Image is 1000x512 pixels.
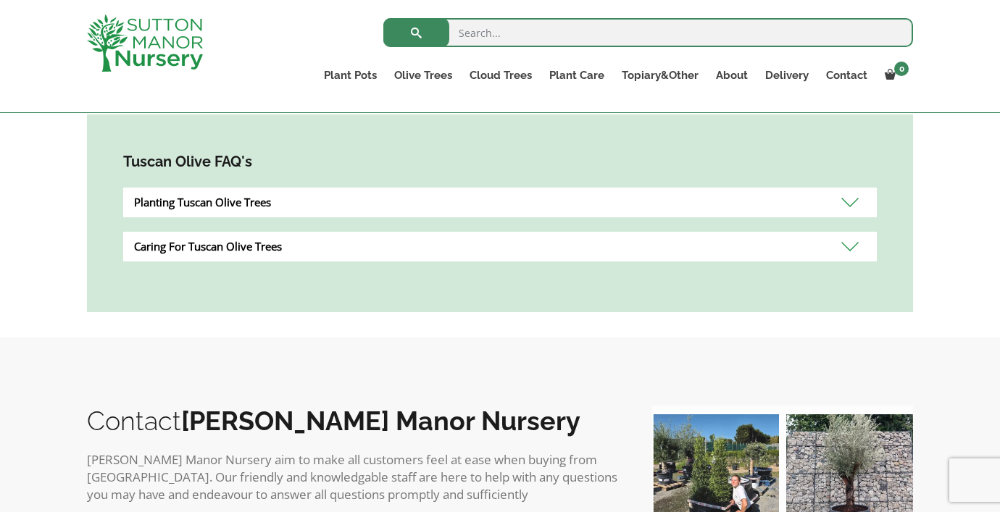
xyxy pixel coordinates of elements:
a: 0 [876,65,913,85]
a: Olive Trees [386,65,461,85]
div: Planting Tuscan Olive Trees [123,188,877,217]
a: Topiary&Other [613,65,707,85]
a: Plant Pots [315,65,386,85]
h4: Tuscan Olive FAQ's [123,151,877,173]
b: [PERSON_NAME] Manor Nursery [181,406,580,436]
a: Plant Care [541,65,613,85]
img: logo [87,14,203,72]
p: [PERSON_NAME] Manor Nursery aim to make all customers feel at ease when buying from [GEOGRAPHIC_D... [87,451,623,503]
a: Contact [817,65,876,85]
div: Caring For Tuscan Olive Trees [123,232,877,261]
input: Search... [383,18,913,47]
h2: Contact [87,406,623,436]
a: Cloud Trees [461,65,541,85]
a: About [707,65,757,85]
span: 0 [894,62,909,76]
a: Delivery [757,65,817,85]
